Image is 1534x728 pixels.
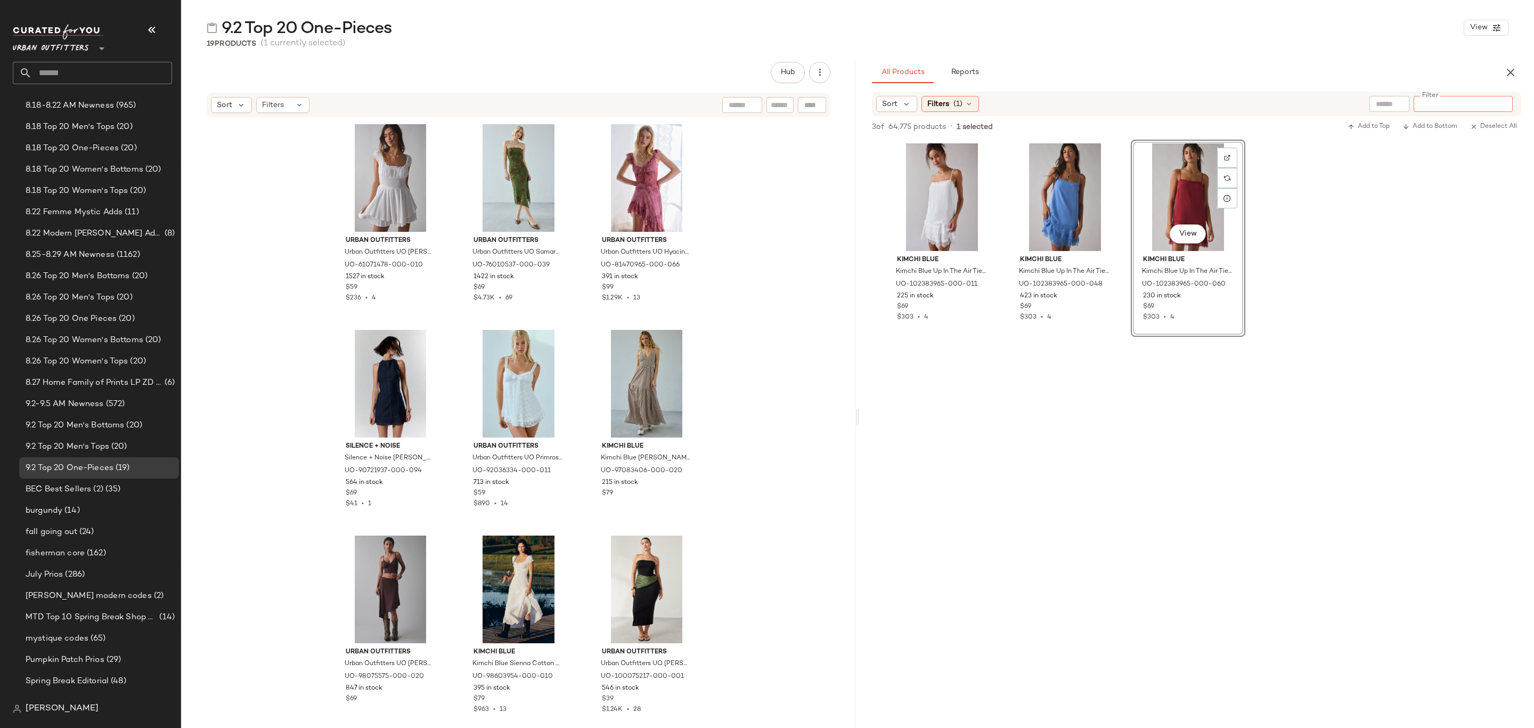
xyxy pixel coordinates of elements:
[1020,314,1037,321] span: $303
[26,206,123,219] span: 8.22 Femme Mystic Adds
[602,489,613,498] span: $79
[345,672,424,682] span: UO-98075575-000-020
[924,314,928,321] span: 4
[26,702,99,715] span: [PERSON_NAME]
[472,261,550,270] span: UO-76010537-000-039
[1020,302,1031,312] span: $69
[114,100,136,112] span: (965)
[896,280,977,289] span: UO-102383965-000-011
[115,249,140,261] span: (1162)
[26,249,115,261] span: 8.25-8.29 AM Newness
[346,295,361,302] span: $236
[26,164,143,176] span: 8.18 Top 20 Women's Bottoms
[500,706,507,713] span: 13
[104,654,121,666] span: (29)
[26,377,162,389] span: 8.27 Home Family of Prints LP ZD Adds
[472,466,551,476] span: UO-92036334-000-011
[1343,120,1394,133] button: Add to Top
[602,684,639,693] span: 546 in stock
[26,569,63,581] span: July Prios
[337,330,444,438] img: 90721937_094_b
[881,68,925,77] span: All Products
[26,633,88,645] span: mystique codes
[601,261,680,270] span: UO-81470965-000-066
[897,314,913,321] span: $303
[1179,230,1197,238] span: View
[77,526,94,538] span: (24)
[950,68,978,77] span: Reports
[633,706,641,713] span: 28
[157,611,175,624] span: (14)
[474,706,489,713] span: $963
[26,419,124,432] span: 9.2 Top 20 Men's Bottoms
[128,355,146,368] span: (20)
[501,500,508,507] span: 14
[633,295,640,302] span: 13
[780,68,795,77] span: Hub
[26,547,85,560] span: fisherman core
[601,466,682,476] span: UO-97083406-000-020
[26,313,117,325] span: 8.26 Top 20 One Pieces
[897,255,987,265] span: Kimchi Blue
[602,648,692,657] span: Urban Outfitters
[1170,224,1206,244] button: View
[897,292,934,301] span: 225 in stock
[162,228,175,240] span: (8)
[63,569,85,581] span: (286)
[474,442,564,451] span: Urban Outfitters
[217,100,232,111] span: Sort
[337,536,444,643] img: 98075575_020_b
[26,142,119,155] span: 8.18 Top 20 One-Pieces
[1019,267,1109,277] span: Kimchi Blue Up In The Air Tiered Lace Slip Mini Dress in Light Blue, Women's at Urban Outfitters
[1470,23,1488,32] span: View
[601,672,684,682] span: UO-100075217-000-001
[262,100,284,111] span: Filters
[601,659,691,669] span: Urban Outfitters UO [PERSON_NAME] Jersey Knit Tube Midi Dress in Black, Women's at Urban Outfitters
[465,330,572,438] img: 92036334_011_b
[26,697,71,709] span: Sun Beauty
[260,37,346,50] span: (1 currently selected)
[602,295,623,302] span: $1.29K
[882,99,897,110] span: Sort
[601,454,691,463] span: Kimchi Blue [PERSON_NAME] Smocked Tiered Maxi Dress in Brown, Women's at Urban Outfitters
[26,611,157,624] span: MTD Top 10 Spring Break Shop 4.1
[623,295,633,302] span: •
[465,124,572,232] img: 76010537_039_b
[26,334,143,346] span: 8.26 Top 20 Women's Bottoms
[26,654,104,666] span: Pumpkin Patch Prios
[346,236,436,246] span: Urban Outfitters
[953,99,962,110] span: (1)
[143,334,161,346] span: (20)
[602,694,614,704] span: $39
[26,292,115,304] span: 8.26 Top 20 Men's Tops
[1224,155,1230,161] img: svg%3e
[26,526,77,538] span: fall going out
[888,122,946,133] span: 64,775 products
[123,206,139,219] span: (11)
[474,478,509,488] span: 713 in stock
[472,672,553,682] span: UO-98603954-000-010
[346,283,357,293] span: $59
[1470,123,1517,131] span: Deselect All
[345,454,435,463] span: Silence + Noise [PERSON_NAME] Cutout Shift Dress in Rinsed Denim, Women's at Urban Outfitters
[1402,123,1457,131] span: Add to Bottom
[26,462,113,474] span: 9.2 Top 20 One-Pieces
[1398,120,1462,133] button: Add to Bottom
[474,694,485,704] span: $79
[222,18,391,39] span: 9.2 Top 20 One-Pieces
[103,483,121,496] span: (35)
[109,675,126,687] span: (48)
[474,500,490,507] span: $890
[593,536,700,643] img: 100075217_001_b
[771,62,805,83] button: Hub
[489,706,500,713] span: •
[602,478,638,488] span: 215 in stock
[1142,280,1226,289] span: UO-102383965-000-060
[474,295,495,302] span: $4.73K
[62,505,80,517] span: (14)
[345,248,435,257] span: Urban Outfitters UO [PERSON_NAME] Tiered Ruffle Romper in White at Urban Outfitters
[346,442,436,451] span: Silence + Noise
[346,272,385,282] span: 1527 in stock
[115,121,133,133] span: (20)
[602,283,614,293] span: $99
